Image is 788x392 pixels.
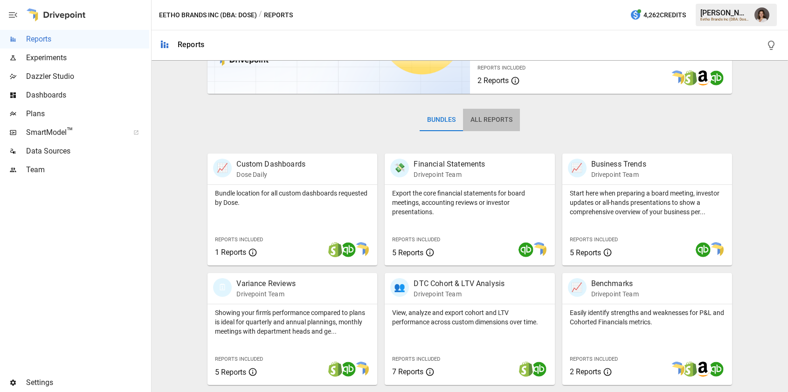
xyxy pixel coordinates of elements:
[392,237,440,243] span: Reports Included
[392,356,440,362] span: Reports Included
[236,278,295,289] p: Variance Reviews
[709,242,724,257] img: smart model
[236,289,295,299] p: Drivepoint Team
[215,368,246,377] span: 5 Reports
[26,146,149,157] span: Data Sources
[696,362,711,377] img: amazon
[696,70,711,85] img: amazon
[570,308,725,327] p: Easily identify strengths and weaknesses for P&L and Cohorted Financials metrics.
[26,164,149,175] span: Team
[67,126,73,137] span: ™
[518,242,533,257] img: quickbooks
[354,362,369,377] img: smart model
[754,7,769,22] img: Franziska Ibscher
[518,362,533,377] img: shopify
[328,242,343,257] img: shopify
[570,367,601,376] span: 2 Reports
[392,248,423,257] span: 5 Reports
[570,189,725,217] p: Start here when preparing a board meeting, investor updates or all-hands presentations to show a ...
[26,377,149,388] span: Settings
[696,242,711,257] img: quickbooks
[532,362,546,377] img: quickbooks
[215,308,370,336] p: Showing your firm's performance compared to plans is ideal for quarterly and annual plannings, mo...
[236,170,305,179] p: Dose Daily
[643,9,686,21] span: 4,262 Credits
[26,71,149,82] span: Dazzler Studio
[414,159,485,170] p: Financial Statements
[477,76,509,85] span: 2 Reports
[709,70,724,85] img: quickbooks
[215,189,370,207] p: Bundle location for all custom dashboards requested by Dose.
[700,17,749,21] div: Eetho Brands Inc (DBA: Dose)
[670,362,684,377] img: smart model
[26,127,123,138] span: SmartModel
[178,40,204,49] div: Reports
[341,242,356,257] img: quickbooks
[683,70,698,85] img: shopify
[591,170,646,179] p: Drivepoint Team
[709,362,724,377] img: quickbooks
[390,278,409,297] div: 👥
[392,367,423,376] span: 7 Reports
[463,109,520,131] button: All Reports
[570,248,601,257] span: 5 Reports
[568,278,587,297] div: 📈
[591,278,639,289] p: Benchmarks
[213,159,232,177] div: 📈
[390,159,409,177] div: 💸
[354,242,369,257] img: smart model
[414,170,485,179] p: Drivepoint Team
[477,65,525,71] span: Reports Included
[26,34,149,45] span: Reports
[392,189,547,217] p: Export the core financial statements for board meetings, accounting reviews or investor presentat...
[683,362,698,377] img: shopify
[328,362,343,377] img: shopify
[532,242,546,257] img: smart model
[570,237,618,243] span: Reports Included
[420,109,463,131] button: Bundles
[215,237,263,243] span: Reports Included
[213,278,232,297] div: 🗓
[414,278,505,289] p: DTC Cohort & LTV Analysis
[26,52,149,63] span: Experiments
[749,2,775,28] button: Franziska Ibscher
[568,159,587,177] div: 📈
[259,9,262,21] div: /
[700,8,749,17] div: [PERSON_NAME]
[26,108,149,119] span: Plans
[591,159,646,170] p: Business Trends
[570,356,618,362] span: Reports Included
[392,308,547,327] p: View, analyze and export cohort and LTV performance across custom dimensions over time.
[26,90,149,101] span: Dashboards
[414,289,505,299] p: Drivepoint Team
[159,9,257,21] button: Eetho Brands Inc (DBA: Dose)
[341,362,356,377] img: quickbooks
[215,356,263,362] span: Reports Included
[215,248,246,257] span: 1 Reports
[591,289,639,299] p: Drivepoint Team
[236,159,305,170] p: Custom Dashboards
[670,70,684,85] img: smart model
[626,7,690,24] button: 4,262Credits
